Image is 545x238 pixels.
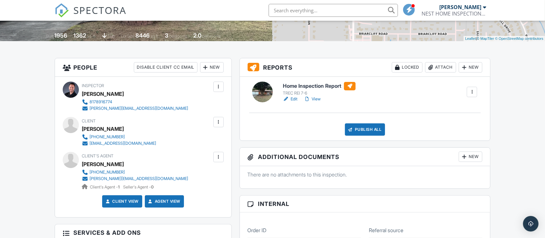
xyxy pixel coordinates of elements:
a: [PERSON_NAME] [82,159,124,169]
div: | [464,36,545,41]
span: Client [82,119,96,123]
a: [PHONE_NUMBER] [82,134,156,140]
h3: Reports [240,58,490,77]
div: 3 [165,32,169,39]
div: 1362 [74,32,86,39]
span: sq.ft. [151,34,159,39]
div: Open Intercom Messenger [523,216,539,232]
div: 8446 [136,32,150,39]
span: Built [47,34,54,39]
span: Lot Size [121,34,135,39]
a: Client View [104,198,139,205]
div: [PERSON_NAME] [82,89,124,99]
div: [EMAIL_ADDRESS][DOMAIN_NAME] [90,141,156,146]
a: Home Inspection Report TREC REI 7-6 [283,82,356,96]
a: [PHONE_NUMBER] [82,169,188,176]
div: 2.0 [194,32,202,39]
a: [PERSON_NAME][EMAIL_ADDRESS][DOMAIN_NAME] [82,176,188,182]
a: Leaflet [465,37,476,40]
a: Agent View [147,198,180,205]
span: sq. ft. [87,34,96,39]
div: TREC REI 7-6 [283,91,356,96]
div: [PERSON_NAME][EMAIL_ADDRESS][DOMAIN_NAME] [90,176,188,181]
div: [PHONE_NUMBER] [90,134,125,140]
div: [PERSON_NAME] [439,4,481,10]
div: Publish All [345,123,385,136]
span: slab [108,34,115,39]
div: New [459,152,482,162]
span: bedrooms [170,34,187,39]
h3: Additional Documents [240,148,490,166]
div: 8178916774 [90,99,112,105]
div: New [200,62,224,73]
div: Attach [425,62,456,73]
a: SPECTORA [55,9,126,22]
h3: Internal [240,196,490,212]
a: [EMAIL_ADDRESS][DOMAIN_NAME] [82,140,156,147]
a: © OpenStreetMap contributors [495,37,543,40]
a: 8178916774 [82,99,188,105]
label: Referral source [369,227,403,234]
div: Locked [392,62,422,73]
a: © MapTiler [477,37,494,40]
span: SPECTORA [73,3,126,17]
img: The Best Home Inspection Software - Spectora [55,3,69,17]
div: NEST HOME INSPECTIONS, LLC [422,10,486,17]
a: [PERSON_NAME][EMAIL_ADDRESS][DOMAIN_NAME] [82,105,188,112]
h6: Home Inspection Report [283,82,356,90]
span: Seller's Agent - [123,185,154,189]
div: 1956 [55,32,68,39]
a: View [304,96,321,102]
span: bathrooms [203,34,221,39]
div: [PERSON_NAME][EMAIL_ADDRESS][DOMAIN_NAME] [90,106,188,111]
div: [PHONE_NUMBER] [90,170,125,175]
div: Disable Client CC Email [134,62,198,73]
div: New [459,62,482,73]
span: Client's Agent [82,153,113,158]
label: Order ID [248,227,267,234]
div: [PERSON_NAME] [82,124,124,134]
input: Search everything... [269,4,398,17]
p: There are no attachments to this inspection. [248,171,483,178]
a: Edit [283,96,297,102]
strong: 1 [118,185,120,189]
strong: 0 [151,185,154,189]
span: Inspector [82,83,104,88]
h3: People [55,58,231,77]
span: Client's Agent - [90,185,121,189]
